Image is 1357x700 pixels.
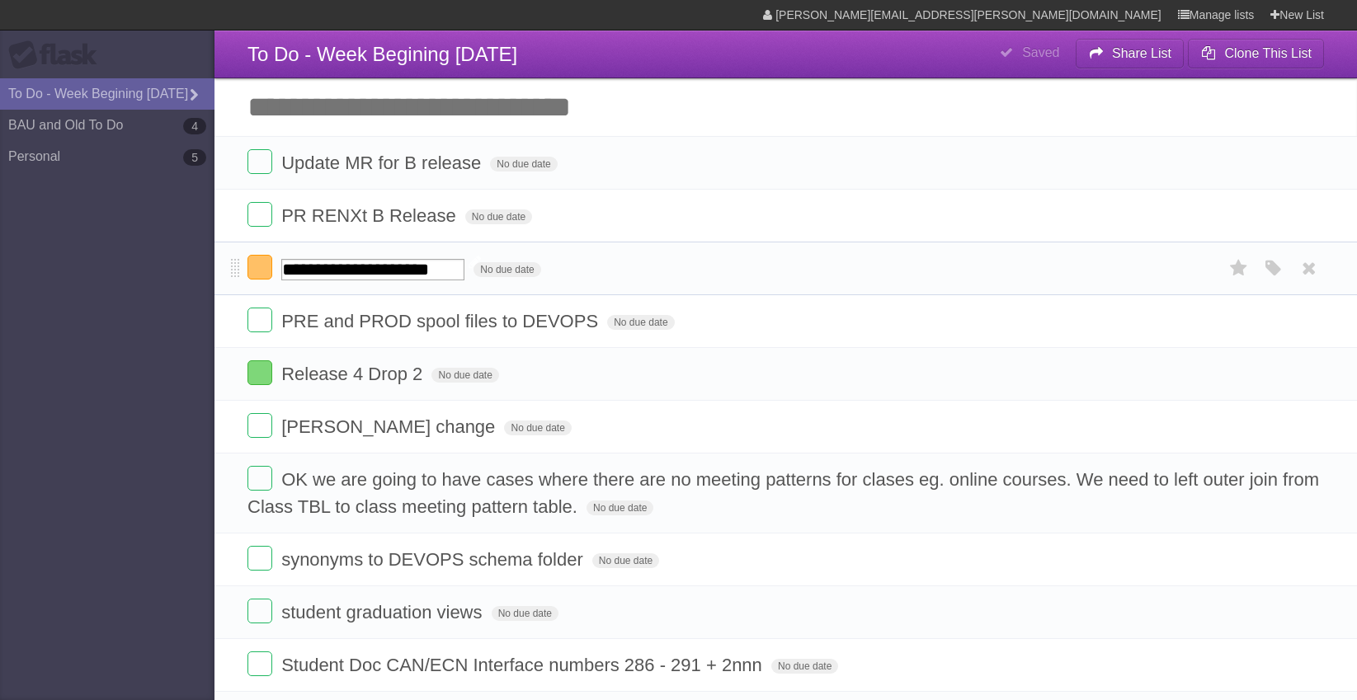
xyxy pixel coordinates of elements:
[465,209,532,224] span: No due date
[247,255,272,280] label: Done
[247,202,272,227] label: Done
[281,205,460,226] span: PR RENXt B Release
[771,659,838,674] span: No due date
[247,466,272,491] label: Done
[281,416,499,437] span: [PERSON_NAME] change
[1188,39,1324,68] button: Clone This List
[587,500,653,515] span: No due date
[247,43,517,65] span: To Do - Week Begining [DATE]
[281,364,426,384] span: Release 4 Drop 2
[281,153,485,173] span: Update MR for B release
[1224,46,1312,60] b: Clone This List
[474,262,540,277] span: No due date
[247,308,272,332] label: Done
[504,420,571,435] span: No due date
[281,549,587,570] span: synonyms to DEVOPS schema folder
[183,118,206,134] b: 4
[1076,39,1185,68] button: Share List
[247,546,272,571] label: Done
[247,599,272,623] label: Done
[247,469,1319,517] span: OK we are going to have cases where there are no meeting patterns for clases eg. online courses. ...
[247,149,272,174] label: Done
[247,360,272,385] label: Done
[247,413,272,438] label: Done
[281,602,486,622] span: student graduation views
[183,149,206,166] b: 5
[607,315,674,330] span: No due date
[281,311,602,331] span: PRE and PROD spool files to DEVOPS
[8,40,107,70] div: Flask
[1022,45,1059,59] b: Saved
[431,368,498,383] span: No due date
[492,606,558,621] span: No due date
[1112,46,1171,60] b: Share List
[247,651,272,676] label: Done
[281,655,766,675] span: Student Doc CAN/ECN Interface numbers 286 - 291 + 2nnn
[592,553,659,568] span: No due date
[1223,255,1255,282] label: Star task
[490,157,557,171] span: No due date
